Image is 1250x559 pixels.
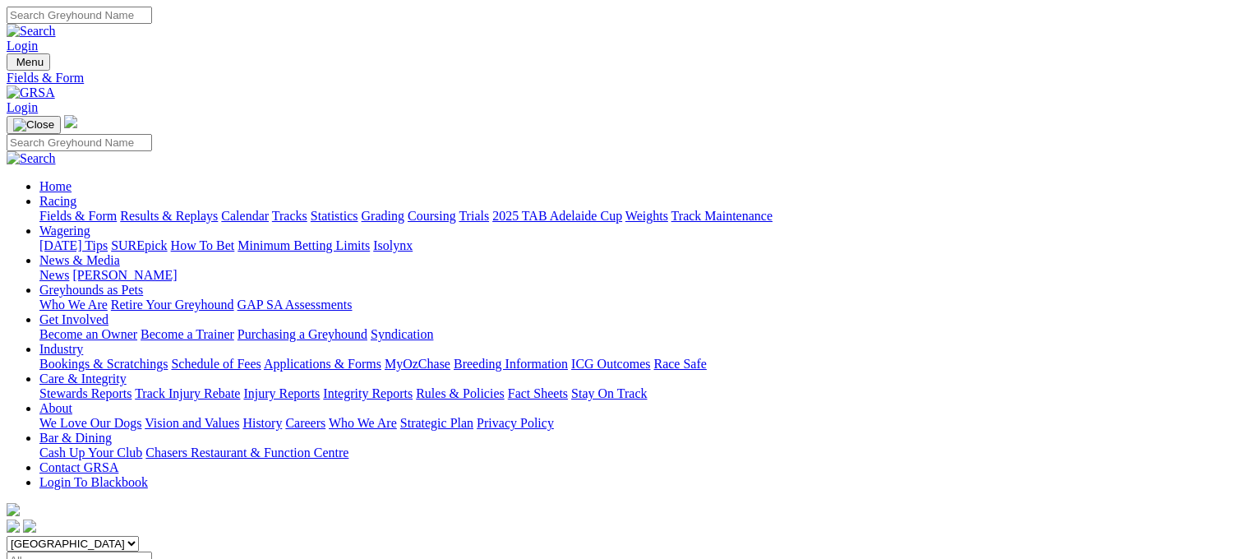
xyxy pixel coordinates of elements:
[145,446,348,460] a: Chasers Restaurant & Function Centre
[323,386,413,400] a: Integrity Reports
[39,298,1243,312] div: Greyhounds as Pets
[39,401,72,415] a: About
[7,503,20,516] img: logo-grsa-white.png
[221,209,269,223] a: Calendar
[7,71,1243,85] a: Fields & Form
[408,209,456,223] a: Coursing
[238,298,353,312] a: GAP SA Assessments
[362,209,404,223] a: Grading
[7,39,38,53] a: Login
[7,520,20,533] img: facebook.svg
[72,268,177,282] a: [PERSON_NAME]
[39,268,1243,283] div: News & Media
[135,386,240,400] a: Track Injury Rebate
[39,342,83,356] a: Industry
[145,416,239,430] a: Vision and Values
[373,238,413,252] a: Isolynx
[39,268,69,282] a: News
[329,416,397,430] a: Who We Are
[39,209,117,223] a: Fields & Form
[459,209,489,223] a: Trials
[400,416,473,430] a: Strategic Plan
[23,520,36,533] img: twitter.svg
[171,357,261,371] a: Schedule of Fees
[39,224,90,238] a: Wagering
[238,238,370,252] a: Minimum Betting Limits
[39,327,1243,342] div: Get Involved
[385,357,450,371] a: MyOzChase
[7,7,152,24] input: Search
[39,357,1243,372] div: Industry
[16,56,44,68] span: Menu
[7,116,61,134] button: Toggle navigation
[39,357,168,371] a: Bookings & Scratchings
[371,327,433,341] a: Syndication
[39,431,112,445] a: Bar & Dining
[39,327,137,341] a: Become an Owner
[39,238,108,252] a: [DATE] Tips
[39,238,1243,253] div: Wagering
[7,24,56,39] img: Search
[7,85,55,100] img: GRSA
[39,416,1243,431] div: About
[625,209,668,223] a: Weights
[39,179,71,193] a: Home
[141,327,234,341] a: Become a Trainer
[39,312,108,326] a: Get Involved
[64,115,77,128] img: logo-grsa-white.png
[39,253,120,267] a: News & Media
[238,327,367,341] a: Purchasing a Greyhound
[39,460,118,474] a: Contact GRSA
[508,386,568,400] a: Fact Sheets
[39,475,148,489] a: Login To Blackbook
[39,446,1243,460] div: Bar & Dining
[39,194,76,208] a: Racing
[477,416,554,430] a: Privacy Policy
[39,386,131,400] a: Stewards Reports
[171,238,235,252] a: How To Bet
[492,209,622,223] a: 2025 TAB Adelaide Cup
[39,372,127,386] a: Care & Integrity
[111,238,167,252] a: SUREpick
[39,298,108,312] a: Who We Are
[39,209,1243,224] div: Racing
[39,416,141,430] a: We Love Our Dogs
[13,118,54,132] img: Close
[454,357,568,371] a: Breeding Information
[416,386,505,400] a: Rules & Policies
[39,283,143,297] a: Greyhounds as Pets
[264,357,381,371] a: Applications & Forms
[311,209,358,223] a: Statistics
[7,151,56,166] img: Search
[653,357,706,371] a: Race Safe
[243,386,320,400] a: Injury Reports
[111,298,234,312] a: Retire Your Greyhound
[272,209,307,223] a: Tracks
[671,209,773,223] a: Track Maintenance
[120,209,218,223] a: Results & Replays
[7,53,50,71] button: Toggle navigation
[242,416,282,430] a: History
[7,100,38,114] a: Login
[285,416,325,430] a: Careers
[571,357,650,371] a: ICG Outcomes
[39,386,1243,401] div: Care & Integrity
[39,446,142,460] a: Cash Up Your Club
[7,134,152,151] input: Search
[571,386,647,400] a: Stay On Track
